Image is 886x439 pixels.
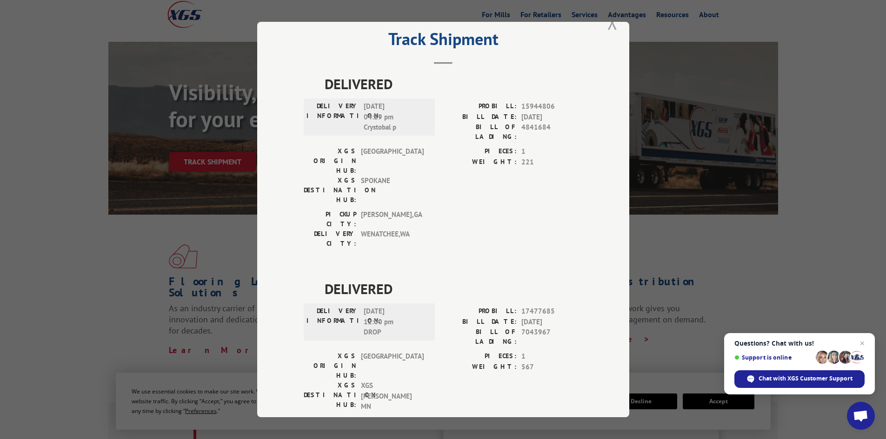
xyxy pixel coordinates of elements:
[521,351,583,362] span: 1
[443,157,517,168] label: WEIGHT:
[857,338,868,349] span: Close chat
[521,101,583,112] span: 15944806
[734,340,865,347] span: Questions? Chat with us!
[361,229,424,249] span: WENATCHEE , WA
[521,112,583,123] span: [DATE]
[734,354,813,361] span: Support is online
[361,351,424,380] span: [GEOGRAPHIC_DATA]
[361,380,424,412] span: XGS [PERSON_NAME] MN
[734,370,865,388] div: Chat with XGS Customer Support
[847,402,875,430] div: Open chat
[304,417,356,436] label: PICKUP CITY:
[443,327,517,347] label: BILL OF LADING:
[443,112,517,123] label: BILL DATE:
[304,380,356,412] label: XGS DESTINATION HUB:
[521,122,583,142] span: 4841684
[306,101,359,133] label: DELIVERY INFORMATION:
[361,146,424,176] span: [GEOGRAPHIC_DATA]
[759,374,853,383] span: Chat with XGS Customer Support
[443,101,517,112] label: PROBILL:
[364,101,426,133] span: [DATE] 04:29 pm Crystobal p
[306,306,359,338] label: DELIVERY INFORMATION:
[304,210,356,229] label: PICKUP CITY:
[364,306,426,338] span: [DATE] 12:00 pm DROP
[443,362,517,373] label: WEIGHT:
[361,417,424,436] span: [PERSON_NAME] , GA
[521,327,583,347] span: 7043967
[443,146,517,157] label: PIECES:
[304,146,356,176] label: XGS ORIGIN HUB:
[304,351,356,380] label: XGS ORIGIN HUB:
[304,33,583,50] h2: Track Shipment
[325,278,583,299] span: DELIVERED
[521,317,583,328] span: [DATE]
[361,210,424,229] span: [PERSON_NAME] , GA
[521,146,583,157] span: 1
[325,73,583,94] span: DELIVERED
[443,122,517,142] label: BILL OF LADING:
[443,351,517,362] label: PIECES:
[443,306,517,317] label: PROBILL:
[607,10,618,35] button: Close modal
[304,229,356,249] label: DELIVERY CITY:
[304,176,356,205] label: XGS DESTINATION HUB:
[521,306,583,317] span: 17477685
[521,362,583,373] span: 567
[361,176,424,205] span: SPOKANE
[521,157,583,168] span: 221
[443,317,517,328] label: BILL DATE:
